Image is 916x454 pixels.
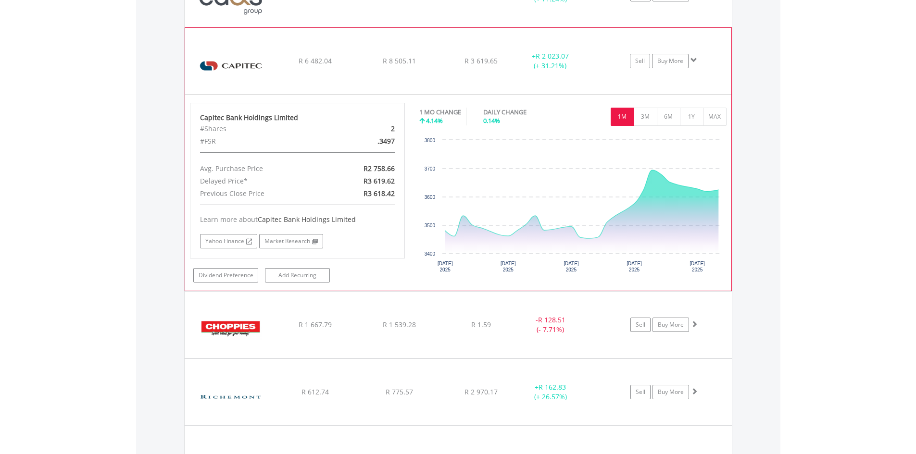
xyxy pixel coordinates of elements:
[703,108,727,126] button: MAX
[652,54,689,68] a: Buy More
[539,382,566,392] span: R 162.83
[634,108,657,126] button: 3M
[364,189,395,198] span: R3 618.42
[425,138,436,143] text: 3800
[364,164,395,173] span: R2 758.66
[536,51,569,61] span: R 2 023.07
[259,234,323,248] a: Market Research
[193,268,258,282] a: Dividend Preference
[265,268,330,282] a: Add Recurring
[464,387,498,396] span: R 2 970.17
[301,387,329,396] span: R 612.74
[193,135,332,147] div: #FSR
[425,195,436,200] text: 3600
[690,261,705,272] text: [DATE] 2025
[258,215,356,224] span: Capitec Bank Holdings Limited
[680,108,703,126] button: 1Y
[627,261,642,272] text: [DATE] 2025
[299,320,332,329] span: R 1 667.79
[193,162,332,175] div: Avg. Purchase Price
[425,223,436,228] text: 3500
[514,51,586,71] div: + (+ 31.21%)
[425,166,436,172] text: 3700
[364,176,395,185] span: R3 619.62
[538,315,565,324] span: R 128.51
[189,304,272,356] img: EQU.ZA.CHP.png
[193,175,332,187] div: Delayed Price*
[332,135,402,147] div: .3497
[483,108,560,117] div: DAILY CHANGE
[471,320,491,329] span: R 1.59
[464,56,498,65] span: R 3 619.65
[386,387,413,396] span: R 775.57
[383,56,416,65] span: R 8 505.11
[501,261,516,272] text: [DATE] 2025
[419,135,727,279] div: Chart. Highcharts interactive chart.
[189,371,272,423] img: EQU.ZA.CFR.png
[200,234,257,248] a: Yahoo Finance
[193,187,332,200] div: Previous Close Price
[630,385,651,399] a: Sell
[383,320,416,329] span: R 1 539.28
[419,135,726,279] svg: Interactive chart
[200,215,395,224] div: Learn more about
[630,318,651,332] a: Sell
[332,123,402,135] div: 2
[299,56,332,65] span: R 6 482.04
[611,108,634,126] button: 1M
[630,54,650,68] a: Sell
[564,261,579,272] text: [DATE] 2025
[425,251,436,257] text: 3400
[190,40,273,92] img: EQU.ZA.CPI.png
[652,385,689,399] a: Buy More
[514,315,587,334] div: - (- 7.71%)
[483,116,500,125] span: 0.14%
[200,113,395,123] div: Capitec Bank Holdings Limited
[514,382,587,402] div: + (+ 26.57%)
[193,123,332,135] div: #Shares
[419,108,461,117] div: 1 MO CHANGE
[426,116,443,125] span: 4.14%
[657,108,680,126] button: 6M
[652,318,689,332] a: Buy More
[438,261,453,272] text: [DATE] 2025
